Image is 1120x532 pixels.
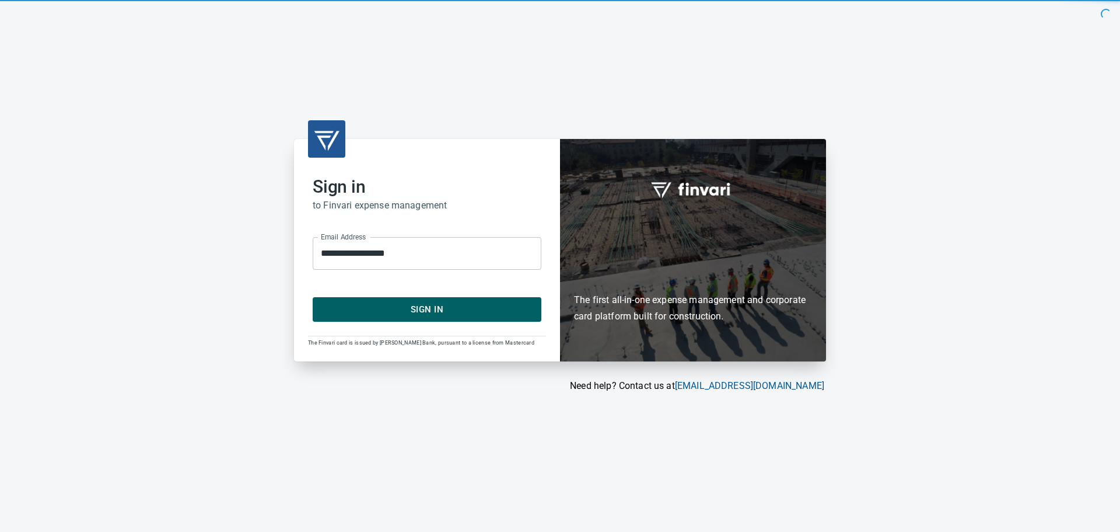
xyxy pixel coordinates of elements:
img: fullword_logo_white.png [649,176,737,203]
button: Sign In [313,297,541,322]
h6: The first all-in-one expense management and corporate card platform built for construction. [574,225,812,325]
div: Finvari [560,139,826,361]
p: Need help? Contact us at [294,379,824,393]
a: [EMAIL_ADDRESS][DOMAIN_NAME] [675,380,824,391]
h2: Sign in [313,176,541,197]
span: The Finvari card is issued by [PERSON_NAME] Bank, pursuant to a license from Mastercard [308,340,534,346]
span: Sign In [325,302,528,317]
h6: to Finvari expense management [313,197,541,214]
img: transparent_logo.png [313,125,341,153]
